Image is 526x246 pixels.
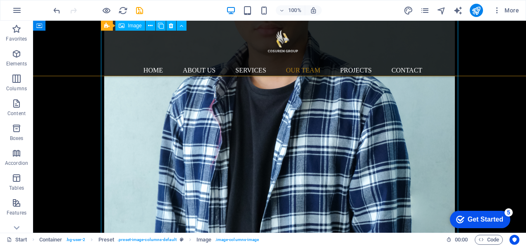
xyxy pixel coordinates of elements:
i: On resize automatically adjust zoom level to fit chosen device. [310,7,317,14]
button: undo [52,5,62,15]
i: Save (Ctrl+S) [135,6,144,15]
button: Code [475,235,503,245]
span: . preset-image-columns-default [117,235,177,245]
i: This element is a customizable preset [180,237,184,242]
button: publish [470,4,483,17]
button: Click here to leave preview mode and continue editing [101,5,111,15]
span: Click to select. Double-click to edit [98,235,115,245]
button: 100% [276,5,305,15]
i: Pages (Ctrl+Alt+S) [420,6,430,15]
div: 5 [61,2,69,10]
button: pages [420,5,430,15]
span: : [461,236,462,243]
p: Columns [6,85,27,92]
span: 00 00 [455,235,468,245]
i: Publish [471,6,481,15]
p: Favorites [6,36,27,42]
i: Reload page [118,6,128,15]
i: Navigator [437,6,446,15]
p: Tables [9,185,24,191]
button: Usercentrics [509,235,519,245]
p: Content [7,110,26,117]
a: Click to cancel selection. Double-click to open Pages [7,235,27,245]
button: navigator [437,5,447,15]
i: Design (Ctrl+Alt+Y) [404,6,413,15]
span: . bg-user-2 [66,235,86,245]
p: Boxes [10,135,24,142]
nav: breadcrumb [39,235,259,245]
p: Accordion [5,160,28,166]
i: AI Writer [453,6,463,15]
h6: Session time [446,235,468,245]
p: Elements [6,60,27,67]
span: Code [478,235,499,245]
span: More [493,6,519,14]
button: More [490,4,522,17]
button: save [134,5,144,15]
button: design [404,5,414,15]
span: Click to select. Double-click to edit [196,235,211,245]
h6: 100% [288,5,301,15]
button: text_generator [453,5,463,15]
p: Features [7,210,26,216]
i: Undo: Change image caption (Ctrl+Z) [52,6,62,15]
span: . image-columns-image [215,235,259,245]
button: reload [118,5,128,15]
div: Get Started [24,9,60,17]
span: Image [128,23,141,28]
span: Click to select. Double-click to edit [39,235,62,245]
div: Get Started 5 items remaining, 0% complete [7,4,67,22]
